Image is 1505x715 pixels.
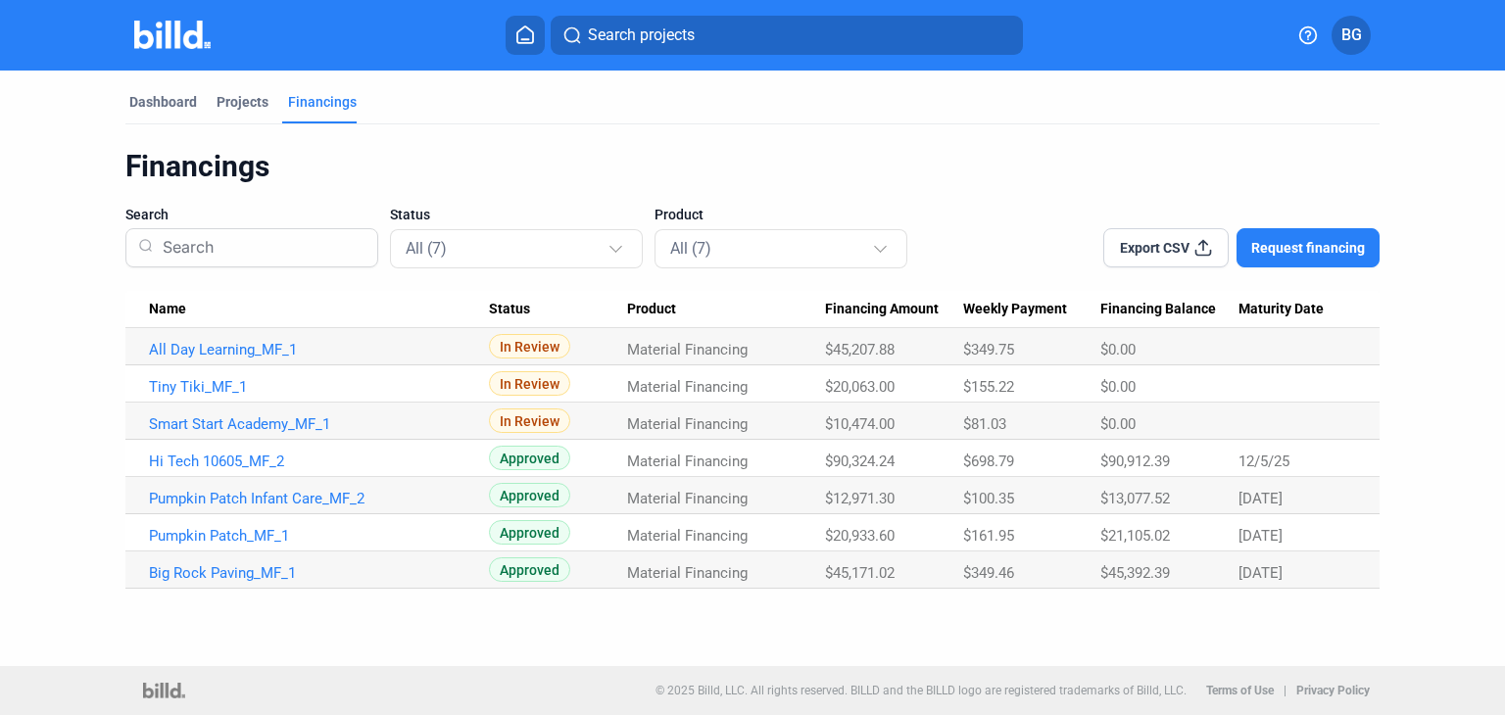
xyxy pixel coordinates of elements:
[825,301,963,318] div: Financing Amount
[1341,24,1362,47] span: BG
[149,453,489,470] a: Hi Tech 10605_MF_2
[1238,564,1283,582] span: [DATE]
[963,490,1014,507] span: $100.35
[489,483,570,507] span: Approved
[627,527,748,545] span: Material Financing
[1100,301,1238,318] div: Financing Balance
[825,378,895,396] span: $20,063.00
[1100,415,1136,433] span: $0.00
[489,446,570,470] span: Approved
[627,378,748,396] span: Material Financing
[627,490,748,507] span: Material Financing
[825,564,895,582] span: $45,171.02
[627,453,748,470] span: Material Financing
[1251,238,1365,258] span: Request financing
[149,527,489,545] a: Pumpkin Patch_MF_1
[489,334,570,358] span: In Review
[149,341,489,358] a: All Day Learning_MF_1
[489,301,627,318] div: Status
[155,222,365,273] input: Search
[1284,684,1287,697] p: |
[1296,684,1370,697] b: Privacy Policy
[963,415,1006,433] span: $81.03
[825,453,895,470] span: $90,324.24
[134,21,212,49] img: Billd Company Logo
[627,415,748,433] span: Material Financing
[627,301,825,318] div: Product
[1100,341,1136,358] span: $0.00
[1103,228,1229,267] button: Export CSV
[963,378,1014,396] span: $155.22
[825,490,895,507] span: $12,971.30
[1238,301,1356,318] div: Maturity Date
[1100,527,1170,545] span: $21,105.02
[125,205,169,224] span: Search
[825,301,939,318] span: Financing Amount
[1237,228,1380,267] button: Request financing
[551,16,1023,55] button: Search projects
[1238,453,1289,470] span: 12/5/25
[149,301,489,318] div: Name
[1120,238,1189,258] span: Export CSV
[963,301,1100,318] div: Weekly Payment
[489,557,570,582] span: Approved
[149,490,489,507] a: Pumpkin Patch Infant Care_MF_2
[963,341,1014,358] span: $349.75
[655,684,1187,697] p: © 2025 Billd, LLC. All rights reserved. BILLD and the BILLD logo are registered trademarks of Bil...
[1238,301,1324,318] span: Maturity Date
[149,378,489,396] a: Tiny Tiki_MF_1
[1206,684,1274,697] b: Terms of Use
[627,341,748,358] span: Material Financing
[588,24,695,47] span: Search projects
[489,301,530,318] span: Status
[963,453,1014,470] span: $698.79
[627,564,748,582] span: Material Financing
[288,92,357,112] div: Financings
[1238,527,1283,545] span: [DATE]
[390,205,430,224] span: Status
[825,527,895,545] span: $20,933.60
[149,564,489,582] a: Big Rock Paving_MF_1
[1332,16,1371,55] button: BG
[489,520,570,545] span: Approved
[406,239,447,258] mat-select-trigger: All (7)
[125,148,1380,185] div: Financings
[217,92,268,112] div: Projects
[1238,490,1283,507] span: [DATE]
[489,408,570,433] span: In Review
[825,341,895,358] span: $45,207.88
[1100,378,1136,396] span: $0.00
[963,301,1067,318] span: Weekly Payment
[489,371,570,396] span: In Review
[1100,453,1170,470] span: $90,912.39
[143,683,185,698] img: logo
[963,564,1014,582] span: $349.46
[825,415,895,433] span: $10,474.00
[129,92,197,112] div: Dashboard
[655,205,704,224] span: Product
[1100,564,1170,582] span: $45,392.39
[149,415,489,433] a: Smart Start Academy_MF_1
[1100,301,1216,318] span: Financing Balance
[670,239,711,258] mat-select-trigger: All (7)
[963,527,1014,545] span: $161.95
[627,301,676,318] span: Product
[149,301,186,318] span: Name
[1100,490,1170,507] span: $13,077.52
